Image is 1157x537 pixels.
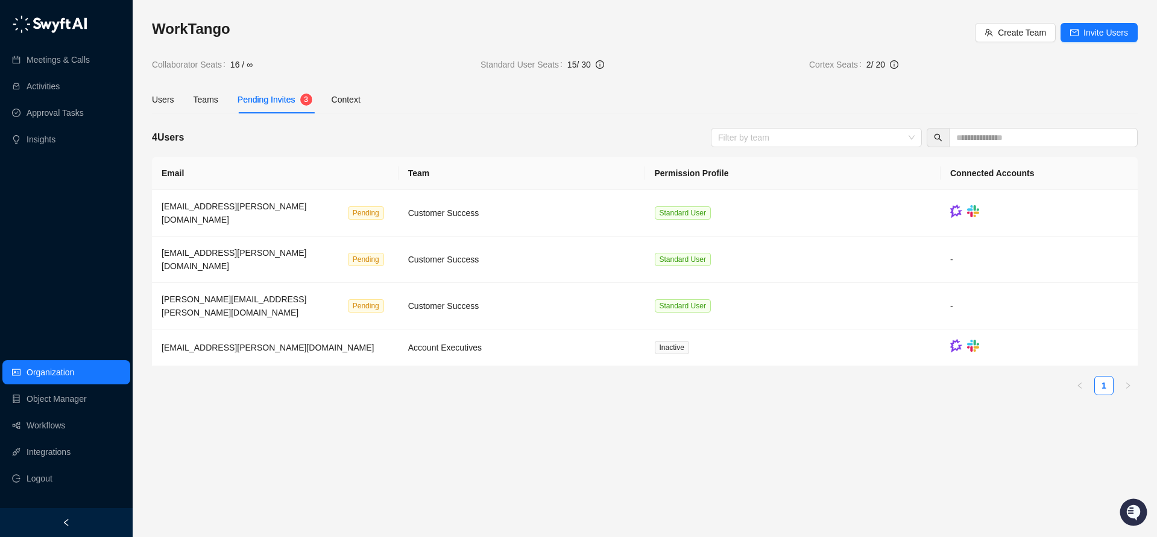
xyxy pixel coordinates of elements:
[1124,382,1132,389] span: right
[481,58,567,71] span: Standard User Seats
[85,260,146,270] a: Powered byPylon
[348,253,384,266] span: Pending
[152,58,230,71] span: Collaborator Seats
[645,157,941,190] th: Permission Profile
[24,231,45,243] span: Docs
[166,181,171,191] span: •
[950,205,962,218] img: gong-Dwh8HbPa.png
[27,127,55,151] a: Insights
[54,232,64,242] div: 📶
[941,283,1138,329] td: -
[27,413,65,437] a: Workflows
[12,15,87,33] img: logo-05li4sbe.png
[332,93,361,106] div: Context
[655,299,711,313] span: Standard User
[655,206,711,220] span: Standard User
[998,26,1046,39] span: Create Team
[934,133,942,142] span: search
[152,157,399,190] th: Email
[655,341,689,354] span: Inactive
[66,231,93,243] span: Status
[809,58,866,71] span: Cortex Seats
[1061,23,1138,42] button: Invite Users
[12,12,36,36] img: Swyft AI
[304,95,308,104] span: 3
[173,181,198,191] span: [DATE]
[27,101,84,125] a: Approval Tasks
[12,232,22,242] div: 📚
[205,113,219,127] button: Start new chat
[27,48,90,72] a: Meetings & Calls
[1118,376,1138,395] button: right
[1118,376,1138,395] li: Next Page
[399,283,645,329] td: Customer Success
[567,60,591,69] span: 15 / 30
[399,329,645,366] td: Account Executives
[985,28,993,37] span: team
[1094,376,1114,395] li: 1
[162,202,306,224] span: [EMAIL_ADDRESS][PERSON_NAME][DOMAIN_NAME]
[967,205,979,217] img: slack-Cn3INd-T.png
[596,60,604,69] span: info-circle
[27,360,74,384] a: Organization
[162,248,306,271] span: [EMAIL_ADDRESS][PERSON_NAME][DOMAIN_NAME]
[162,294,306,317] span: [PERSON_NAME][EMAIL_ADDRESS][PERSON_NAME][DOMAIN_NAME]
[62,518,71,527] span: left
[1083,26,1128,39] span: Invite Users
[49,226,98,248] a: 📶Status
[1095,377,1113,395] a: 1
[1076,382,1083,389] span: left
[12,68,219,87] h2: How can we help?
[54,121,171,131] div: We're offline, we'll be back soon
[399,157,645,190] th: Team
[399,190,645,237] td: Customer Success
[12,48,219,68] p: Welcome 👋
[941,237,1138,283] td: -
[950,339,962,352] img: gong-Dwh8HbPa.png
[1070,376,1089,395] li: Previous Page
[866,60,885,69] span: 2 / 20
[187,148,219,163] button: See all
[348,206,384,220] span: Pending
[655,253,711,266] span: Standard User
[230,58,253,71] span: 16 / ∞
[120,261,146,270] span: Pylon
[7,226,49,248] a: 📚Docs
[1070,28,1079,37] span: mail
[194,93,218,106] div: Teams
[238,95,295,104] span: Pending Invites
[1070,376,1089,395] button: left
[162,343,374,352] span: [EMAIL_ADDRESS][PERSON_NAME][DOMAIN_NAME]
[967,340,979,352] img: slack-Cn3INd-T.png
[12,170,31,189] img: lisa.hall@worktango.com
[27,466,52,491] span: Logout
[890,60,898,69] span: info-circle
[12,109,34,131] img: 5124521997842_fc6d7dfcefe973c2e489_88.png
[54,109,198,121] div: Start new chat
[399,237,645,283] td: Customer Success
[152,93,174,106] div: Users
[1118,497,1151,530] iframe: Open customer support
[27,74,60,98] a: Activities
[27,440,71,464] a: Integrations
[300,94,312,106] sup: 3
[12,474,20,483] span: logout
[975,23,1056,42] button: Create Team
[12,151,81,160] div: Past conversations
[27,387,87,411] a: Object Manager
[25,109,47,131] img: 1758808586931-7ee84923-e986-4a6d-a11a-e38590ac693a
[152,19,975,39] h3: WorkTango
[152,130,184,145] h5: 4 Users
[37,181,164,191] span: [PERSON_NAME][EMAIL_ADDRESS][PERSON_NAME][DOMAIN_NAME]
[941,157,1138,190] th: Connected Accounts
[348,299,384,313] span: Pending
